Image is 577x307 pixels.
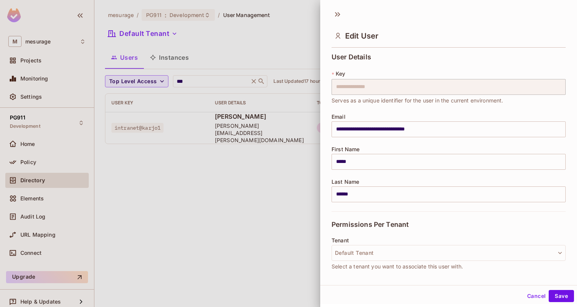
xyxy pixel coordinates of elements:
[332,114,346,120] span: Email
[332,96,503,105] span: Serves as a unique identifier for the user in the current environment.
[332,179,359,185] span: Last Name
[332,237,349,243] span: Tenant
[332,53,371,61] span: User Details
[332,146,360,152] span: First Name
[336,71,345,77] span: Key
[332,245,566,261] button: Default Tenant
[332,262,463,271] span: Select a tenant you want to associate this user with.
[345,31,378,40] span: Edit User
[332,221,409,228] span: Permissions Per Tenant
[524,290,549,302] button: Cancel
[549,290,574,302] button: Save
